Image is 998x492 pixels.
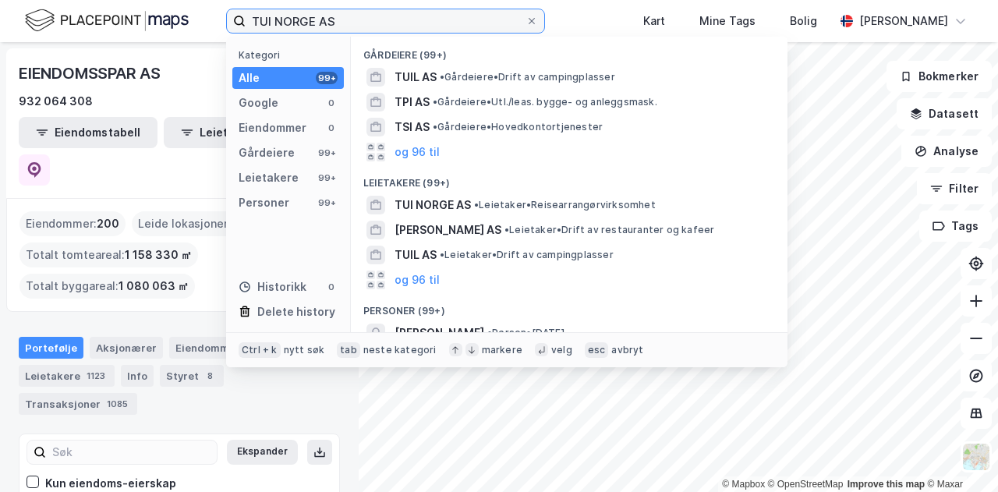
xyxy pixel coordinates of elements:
[125,246,192,264] span: 1 158 330 ㎡
[257,303,335,321] div: Delete history
[487,327,564,339] span: Person • [DATE]
[395,118,430,136] span: TSI AS
[351,292,787,320] div: Personer (99+)
[19,117,157,148] button: Eiendomstabell
[859,12,948,30] div: [PERSON_NAME]
[325,122,338,134] div: 0
[395,324,484,342] span: [PERSON_NAME]
[433,96,657,108] span: Gårdeiere • Utl./leas. bygge- og anleggsmask.
[504,224,714,236] span: Leietaker • Drift av restauranter og kafeer
[351,37,787,65] div: Gårdeiere (99+)
[363,344,437,356] div: neste kategori
[121,365,154,387] div: Info
[132,211,242,236] div: Leide lokasjoner :
[504,224,509,235] span: •
[433,96,437,108] span: •
[351,165,787,193] div: Leietakere (99+)
[487,327,492,338] span: •
[917,173,992,204] button: Filter
[83,368,108,384] div: 1123
[90,337,163,359] div: Aksjonærer
[239,94,278,112] div: Google
[325,97,338,109] div: 0
[46,441,217,464] input: Søk
[246,9,526,33] input: Søk på adresse, matrikkel, gårdeiere, leietakere eller personer
[790,12,817,30] div: Bolig
[337,342,360,358] div: tab
[325,281,338,293] div: 0
[104,396,131,412] div: 1085
[395,246,437,264] span: TUIL AS
[897,98,992,129] button: Datasett
[901,136,992,167] button: Analyse
[316,147,338,159] div: 99+
[440,249,614,261] span: Leietaker • Drift av campingplasser
[97,214,119,233] span: 200
[202,368,218,384] div: 8
[551,344,572,356] div: velg
[395,93,430,111] span: TPI AS
[239,342,281,358] div: Ctrl + k
[25,7,189,34] img: logo.f888ab2527a4732fd821a326f86c7f29.svg
[19,211,126,236] div: Eiendommer :
[699,12,756,30] div: Mine Tags
[722,479,765,490] a: Mapbox
[919,211,992,242] button: Tags
[316,72,338,84] div: 99+
[920,417,998,492] iframe: Chat Widget
[239,278,306,296] div: Historikk
[395,221,501,239] span: [PERSON_NAME] AS
[239,143,295,162] div: Gårdeiere
[227,440,298,465] button: Ekspander
[395,143,440,161] button: og 96 til
[848,479,925,490] a: Improve this map
[395,271,440,289] button: og 96 til
[164,117,303,148] button: Leietakertabell
[239,168,299,187] div: Leietakere
[19,92,93,111] div: 932 064 308
[440,249,444,260] span: •
[316,172,338,184] div: 99+
[19,274,195,299] div: Totalt byggareal :
[440,71,444,83] span: •
[316,196,338,209] div: 99+
[284,344,325,356] div: nytt søk
[433,121,437,133] span: •
[482,344,522,356] div: markere
[887,61,992,92] button: Bokmerker
[239,193,289,212] div: Personer
[643,12,665,30] div: Kart
[19,393,137,415] div: Transaksjoner
[395,68,437,87] span: TUIL AS
[119,277,189,296] span: 1 080 063 ㎡
[239,69,260,87] div: Alle
[239,49,344,61] div: Kategori
[585,342,609,358] div: esc
[440,71,615,83] span: Gårdeiere • Drift av campingplasser
[395,196,471,214] span: TUI NORGE AS
[160,365,224,387] div: Styret
[169,337,274,359] div: Eiendommer
[239,119,306,137] div: Eiendommer
[19,61,164,86] div: EIENDOMSSPAR AS
[768,479,844,490] a: OpenStreetMap
[474,199,479,211] span: •
[433,121,603,133] span: Gårdeiere • Hovedkontortjenester
[611,344,643,356] div: avbryt
[19,337,83,359] div: Portefølje
[19,242,198,267] div: Totalt tomteareal :
[474,199,656,211] span: Leietaker • Reisearrangørvirksomhet
[19,365,115,387] div: Leietakere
